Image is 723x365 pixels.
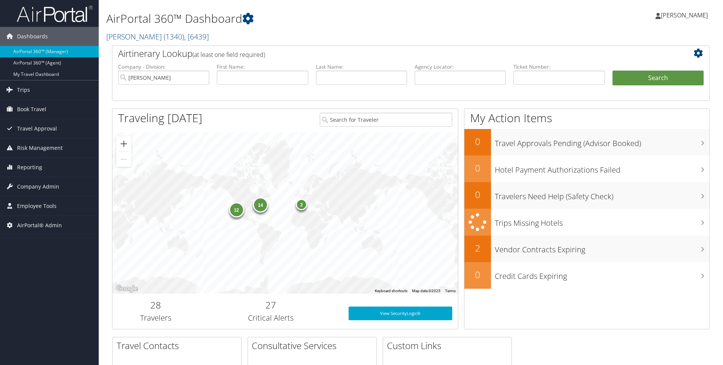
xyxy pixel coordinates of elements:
[253,197,268,212] div: 14
[17,138,63,157] span: Risk Management
[117,339,241,352] h2: Travel Contacts
[252,339,376,352] h2: Consultative Services
[17,27,48,46] span: Dashboards
[412,289,440,293] span: Map data ©2025
[164,31,184,42] span: ( 1340 )
[464,236,709,262] a: 2Vendor Contracts Expiring
[464,262,709,289] a: 0Credit Cards Expiring
[17,5,93,23] img: airportal-logo.png
[513,63,605,71] label: Ticket Number:
[17,100,46,119] span: Book Travel
[17,119,57,138] span: Travel Approval
[464,135,491,148] h2: 0
[495,241,709,255] h3: Vendor Contracts Expiring
[17,216,62,235] span: AirPortal® Admin
[114,284,139,294] img: Google
[375,288,407,294] button: Keyboard shortcuts
[316,63,407,71] label: Last Name:
[193,50,265,59] span: (at least one field required)
[204,313,337,323] h3: Critical Alerts
[415,63,506,71] label: Agency Locator:
[118,110,202,126] h1: Traveling [DATE]
[17,177,59,196] span: Company Admin
[17,197,57,216] span: Employee Tools
[296,199,307,210] div: 2
[387,339,511,352] h2: Custom Links
[204,299,337,312] h2: 27
[495,214,709,228] h3: Trips Missing Hotels
[655,4,715,27] a: [PERSON_NAME]
[118,299,193,312] h2: 28
[320,113,452,127] input: Search for Traveler
[464,110,709,126] h1: My Action Items
[118,47,654,60] h2: Airtinerary Lookup
[445,289,456,293] a: Terms (opens in new tab)
[495,187,709,202] h3: Travelers Need Help (Safety Check)
[464,268,491,281] h2: 0
[661,11,708,19] span: [PERSON_NAME]
[118,313,193,323] h3: Travelers
[464,242,491,255] h2: 2
[464,209,709,236] a: Trips Missing Hotels
[118,63,209,71] label: Company - Division:
[495,161,709,175] h3: Hotel Payment Authorizations Failed
[116,136,131,151] button: Zoom in
[464,156,709,182] a: 0Hotel Payment Authorizations Failed
[114,284,139,294] a: Open this area in Google Maps (opens a new window)
[229,202,244,217] div: 12
[106,31,209,42] a: [PERSON_NAME]
[495,267,709,282] h3: Credit Cards Expiring
[464,182,709,209] a: 0Travelers Need Help (Safety Check)
[349,307,452,320] a: View SecurityLogic®
[464,162,491,175] h2: 0
[106,11,512,27] h1: AirPortal 360™ Dashboard
[495,134,709,149] h3: Travel Approvals Pending (Advisor Booked)
[116,152,131,167] button: Zoom out
[184,31,209,42] span: , [ 6439 ]
[612,71,704,86] button: Search
[17,158,42,177] span: Reporting
[17,80,30,99] span: Trips
[464,188,491,201] h2: 0
[217,63,308,71] label: First Name:
[464,129,709,156] a: 0Travel Approvals Pending (Advisor Booked)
